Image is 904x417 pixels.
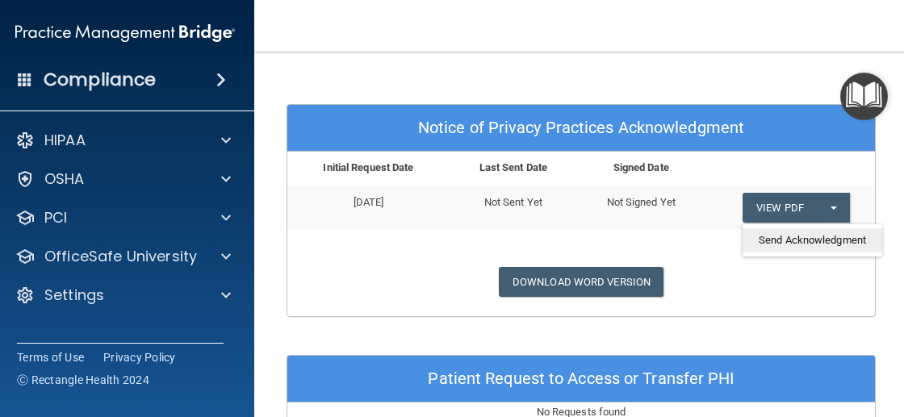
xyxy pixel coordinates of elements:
[15,17,235,49] img: PMB logo
[44,208,67,227] p: PCI
[17,372,149,388] span: Ⓒ Rectangle Health 2024
[44,131,86,150] p: HIPAA
[15,208,231,227] a: PCI
[743,228,882,252] a: Send Acknowledgment
[450,186,577,228] td: Not Sent Yet
[287,186,450,228] td: [DATE]
[840,73,888,120] button: Open Resource Center
[15,131,231,150] a: HIPAA
[743,193,817,223] a: View PDF
[15,169,231,189] a: OSHA
[577,186,705,228] td: Not Signed Yet
[44,286,104,305] p: Settings
[44,247,197,266] p: OfficeSafe University
[287,356,875,402] div: Patient Request to Access or Transfer PHI
[625,303,885,368] iframe: Drift Widget Chat Controller
[17,349,84,365] a: Terms of Use
[15,247,231,266] a: OfficeSafe University
[577,152,705,185] th: Signed Date
[287,152,450,185] th: Initial Request Date
[287,105,875,152] div: Notice of Privacy Practices Acknowledgment
[499,267,663,297] a: Download Word Version
[450,152,577,185] th: Last Sent Date
[15,286,231,305] a: Settings
[44,169,85,189] p: OSHA
[44,69,156,91] h4: Compliance
[743,224,882,256] ul: View PDF
[103,349,176,365] a: Privacy Policy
